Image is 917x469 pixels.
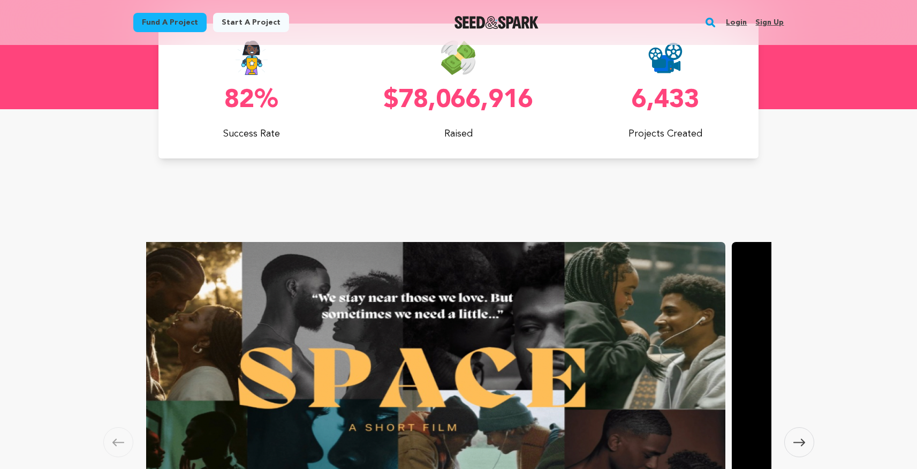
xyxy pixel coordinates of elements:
p: 6,433 [573,88,759,114]
img: Seed&Spark Money Raised Icon [441,41,475,75]
p: Raised [366,126,551,141]
p: Success Rate [158,126,344,141]
a: Fund a project [133,13,207,32]
p: $78,066,916 [366,88,551,114]
p: 82% [158,88,344,114]
img: Seed&Spark Logo Dark Mode [454,16,539,29]
img: Seed&Spark Success Rate Icon [235,41,268,75]
a: Start a project [213,13,289,32]
img: Seed&Spark Projects Created Icon [648,41,683,75]
a: Sign up [755,14,784,31]
p: Projects Created [573,126,759,141]
a: Seed&Spark Homepage [454,16,539,29]
a: Login [726,14,747,31]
